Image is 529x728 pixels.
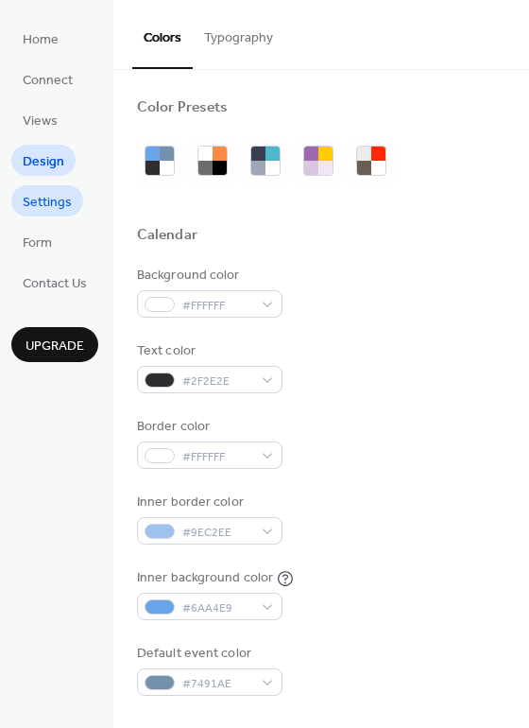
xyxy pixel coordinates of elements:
[137,98,228,118] div: Color Presets
[137,341,279,361] div: Text color
[11,226,63,257] a: Form
[137,568,273,588] div: Inner background color
[23,71,73,91] span: Connect
[23,30,59,50] span: Home
[137,417,279,437] div: Border color
[11,63,84,95] a: Connect
[137,226,197,246] div: Calendar
[23,234,52,253] span: Form
[182,598,252,618] span: #6AA4E9
[137,266,279,286] div: Background color
[182,296,252,316] span: #FFFFFF
[26,337,84,356] span: Upgrade
[11,104,69,135] a: Views
[11,327,98,362] button: Upgrade
[137,493,279,512] div: Inner border color
[23,112,58,131] span: Views
[182,674,252,694] span: #7491AE
[11,267,98,298] a: Contact Us
[182,372,252,391] span: #2F2E2E
[11,185,83,217] a: Settings
[137,644,279,664] div: Default event color
[11,145,76,176] a: Design
[182,447,252,467] span: #FFFFFF
[11,23,70,54] a: Home
[23,193,72,213] span: Settings
[182,523,252,543] span: #9EC2EE
[23,152,64,172] span: Design
[23,274,87,294] span: Contact Us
